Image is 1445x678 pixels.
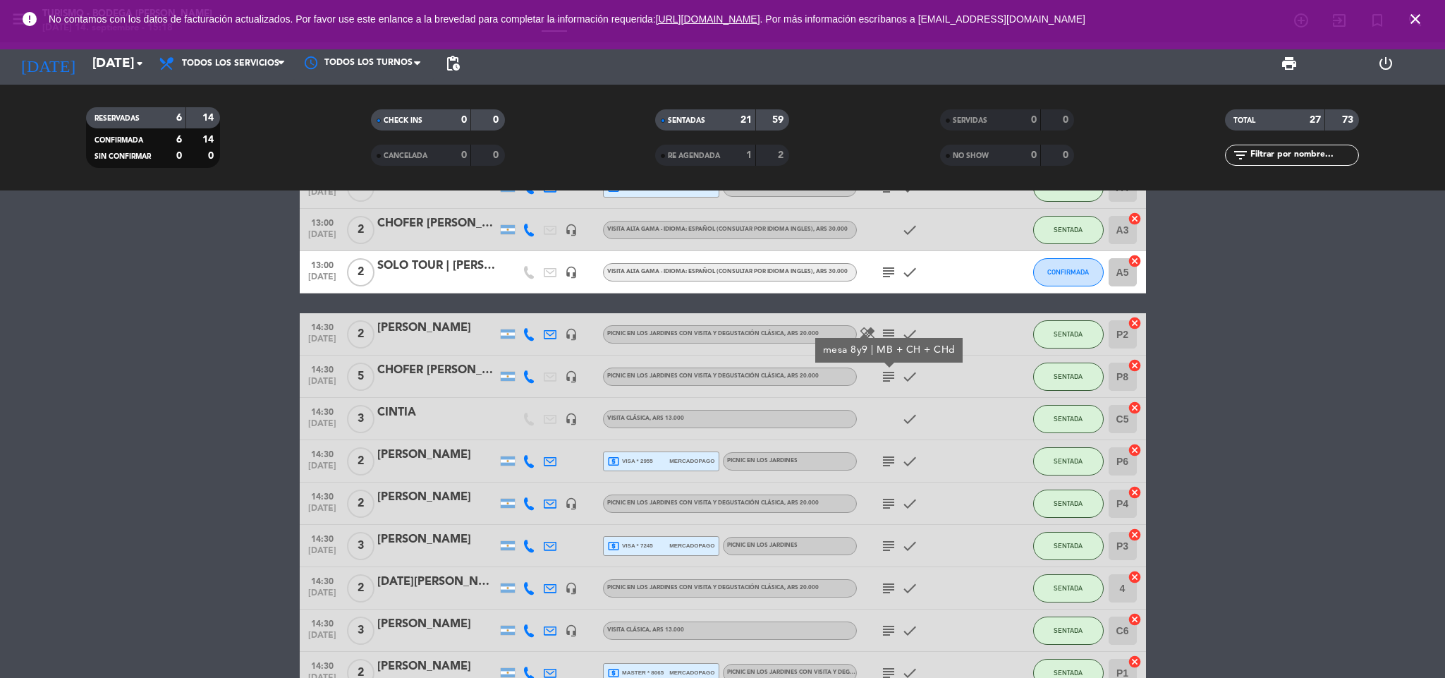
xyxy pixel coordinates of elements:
[669,668,714,677] span: mercadopago
[305,318,340,334] span: 14:30
[1033,490,1104,518] button: SENTADA
[182,59,279,68] span: Todos los servicios
[347,320,374,349] span: 2
[822,343,955,358] div: mesa 8y9 | MB + CH + CHd
[1338,42,1434,85] div: LOG OUT
[202,113,217,123] strong: 14
[208,151,217,161] strong: 0
[305,615,340,631] span: 14:30
[1033,447,1104,476] button: SENTADA
[131,55,148,72] i: arrow_drop_down
[901,326,918,343] i: check
[1128,358,1142,373] i: cancel
[607,269,848,274] span: VISITA ALTA GAMA - IDIOMA: ESPAÑOL (Consultar por idioma ingles)
[493,150,501,160] strong: 0
[176,135,182,145] strong: 6
[305,377,340,393] span: [DATE]
[347,363,374,391] span: 5
[11,48,85,79] i: [DATE]
[305,403,340,419] span: 14:30
[1033,258,1104,286] button: CONFIRMADA
[305,361,340,377] span: 14:30
[347,490,374,518] span: 2
[813,226,848,232] span: , ARS 30.000
[1128,570,1142,584] i: cancel
[1031,115,1037,125] strong: 0
[1377,55,1394,72] i: power_settings_new
[607,627,684,633] span: VISITA CLÁSICA
[565,413,578,425] i: headset_mic
[901,580,918,597] i: check
[901,264,918,281] i: check
[1232,147,1249,164] i: filter_list
[784,331,819,337] span: , ARS 20.000
[384,152,427,159] span: CANCELADA
[1054,542,1083,550] span: SENTADA
[607,226,848,232] span: VISITA ALTA GAMA - IDIOMA: ESPAÑOL (Consultar por idioma ingles)
[607,500,819,506] span: PICNIC EN LOS JARDINES CON VISITA Y DEGUSTACIÓN CLÁSICA
[1054,500,1083,507] span: SENTADA
[305,214,340,230] span: 13:00
[1033,532,1104,560] button: SENTADA
[784,500,819,506] span: , ARS 20.000
[377,214,497,233] div: CHOFER [PERSON_NAME]
[1054,669,1083,677] span: SENTADA
[384,117,422,124] span: CHECK INS
[778,150,786,160] strong: 2
[347,216,374,244] span: 2
[656,13,760,25] a: [URL][DOMAIN_NAME]
[953,152,989,159] span: NO SHOW
[1054,373,1083,380] span: SENTADA
[305,230,340,246] span: [DATE]
[772,115,786,125] strong: 59
[565,328,578,341] i: headset_mic
[1249,147,1358,163] input: Filtrar por nombre...
[1054,626,1083,634] span: SENTADA
[901,453,918,470] i: check
[565,582,578,595] i: headset_mic
[347,405,374,433] span: 3
[565,266,578,279] i: headset_mic
[202,135,217,145] strong: 14
[377,658,497,676] div: [PERSON_NAME]
[1310,115,1321,125] strong: 27
[1128,655,1142,669] i: cancel
[1128,443,1142,457] i: cancel
[1054,457,1083,465] span: SENTADA
[1281,55,1298,72] span: print
[305,272,340,289] span: [DATE]
[305,631,340,647] span: [DATE]
[305,504,340,520] span: [DATE]
[1128,612,1142,626] i: cancel
[347,532,374,560] span: 3
[21,11,38,28] i: error
[461,150,467,160] strong: 0
[1128,485,1142,500] i: cancel
[305,657,340,673] span: 14:30
[607,540,620,552] i: local_atm
[607,540,653,552] span: visa * 7245
[901,222,918,238] i: check
[1033,216,1104,244] button: SENTADA
[305,419,340,435] span: [DATE]
[668,152,720,159] span: RE AGENDADA
[727,543,798,548] span: PICNIC EN LOS JARDINES
[1128,316,1142,330] i: cancel
[1033,363,1104,391] button: SENTADA
[176,151,182,161] strong: 0
[1033,320,1104,349] button: SENTADA
[1033,574,1104,603] button: SENTADA
[94,137,143,144] span: CONFIRMADA
[727,670,904,675] span: PICNIC EN LOS JARDINES CON VISITA Y DEGUSTACIÓN CLÁSICA
[784,373,819,379] span: , ARS 20.000
[668,117,705,124] span: SENTADAS
[1128,528,1142,542] i: cancel
[607,455,620,468] i: local_atm
[607,416,684,421] span: VISITA CLÁSICA
[1063,150,1071,160] strong: 0
[305,334,340,351] span: [DATE]
[444,55,461,72] span: pending_actions
[377,319,497,337] div: [PERSON_NAME]
[880,264,897,281] i: subject
[1047,268,1089,276] span: CONFIRMADA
